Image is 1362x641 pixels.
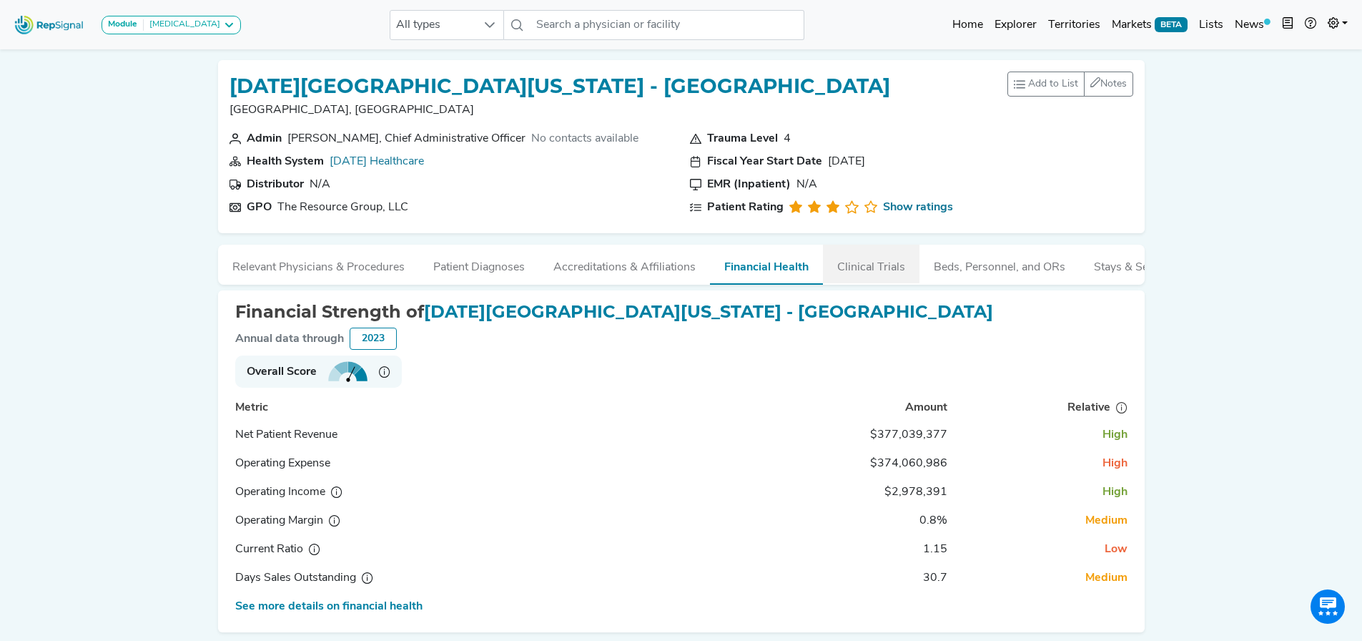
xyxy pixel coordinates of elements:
div: 4 [784,130,791,147]
button: Intel Book [1276,11,1299,39]
input: Search a physician or facility [531,10,804,40]
div: [DATE] [828,153,865,170]
div: N/A [310,176,330,193]
th: Amount [729,396,952,420]
th: Relative [953,396,1133,420]
span: 1.15 [923,544,947,555]
a: MarketsBETA [1106,11,1193,39]
span: High [1102,429,1127,441]
strong: Module [108,20,137,29]
button: Accreditations & Affiliations [539,245,710,283]
span: [DATE][GEOGRAPHIC_DATA][US_STATE] - [GEOGRAPHIC_DATA] [424,301,993,322]
div: GPO [247,199,272,216]
button: Beds, Personnel, and ORs [919,245,1080,283]
button: Patient Diagnoses [419,245,539,283]
span: Notes [1100,79,1127,89]
div: Operating Margin [235,512,378,529]
div: Annual data through [235,331,344,348]
button: Financial Health [710,245,823,285]
div: Operating Income [235,484,378,501]
div: Current Ratio [235,541,378,558]
button: Stays & Services [1080,245,1193,283]
div: Admin [247,130,282,147]
button: Module[MEDICAL_DATA] [102,16,241,34]
div: Net Patient Revenue [235,426,378,444]
a: Territories [1042,11,1106,39]
a: Explorer [989,11,1042,39]
button: Add to List [1007,72,1085,97]
span: 0.8% [919,515,947,527]
a: [DATE] Healthcare [330,156,424,167]
span: Low [1105,544,1127,555]
span: Financial Strength of [235,301,424,322]
th: Metric [230,396,730,420]
a: Show ratings [883,199,953,216]
div: Operating Expense [235,455,378,472]
button: Notes [1084,72,1133,97]
a: Home [947,11,989,39]
div: No contacts available [531,130,638,147]
span: $374,060,986 [870,458,947,469]
span: Add to List [1028,77,1078,92]
div: Trauma Level [707,130,778,147]
span: High [1102,486,1127,498]
span: High [1102,458,1127,469]
span: All types [390,11,476,39]
div: Health System [247,153,324,170]
div: Days Sales Outstanding [235,569,378,587]
img: strengthMeter3.8563ef5a.svg [328,361,367,382]
div: Fiscal Year Start Date [707,153,822,170]
div: 2023 [350,328,397,350]
div: EMR (Inpatient) [707,176,791,193]
button: Clinical Trials [823,245,919,283]
span: Medium [1085,515,1127,527]
div: toolbar [1007,72,1133,97]
span: Medium [1085,572,1127,584]
h1: [DATE][GEOGRAPHIC_DATA][US_STATE] - [GEOGRAPHIC_DATA] [230,74,890,99]
a: Lists [1193,11,1229,39]
span: 30.7 [923,572,947,584]
span: BETA [1155,17,1188,31]
div: [MEDICAL_DATA] [144,19,220,31]
div: Distributor [247,176,304,193]
a: News [1229,11,1276,39]
span: $2,978,391 [884,486,947,498]
div: Peter Stamas, Chief Administrative Officer [287,130,525,147]
td: See more details on financial health [230,592,730,621]
div: Patient Rating [707,199,784,216]
span: $377,039,377 [870,429,947,441]
strong: Overall Score [247,363,317,381]
p: [GEOGRAPHIC_DATA], [GEOGRAPHIC_DATA] [230,102,890,119]
button: Relevant Physicians & Procedures [218,245,419,283]
div: Ascension Healthcare [330,153,424,170]
div: N/A [796,176,817,193]
div: [PERSON_NAME], Chief Administrative Officer [287,130,525,147]
div: The Resource Group, LLC [277,199,408,216]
